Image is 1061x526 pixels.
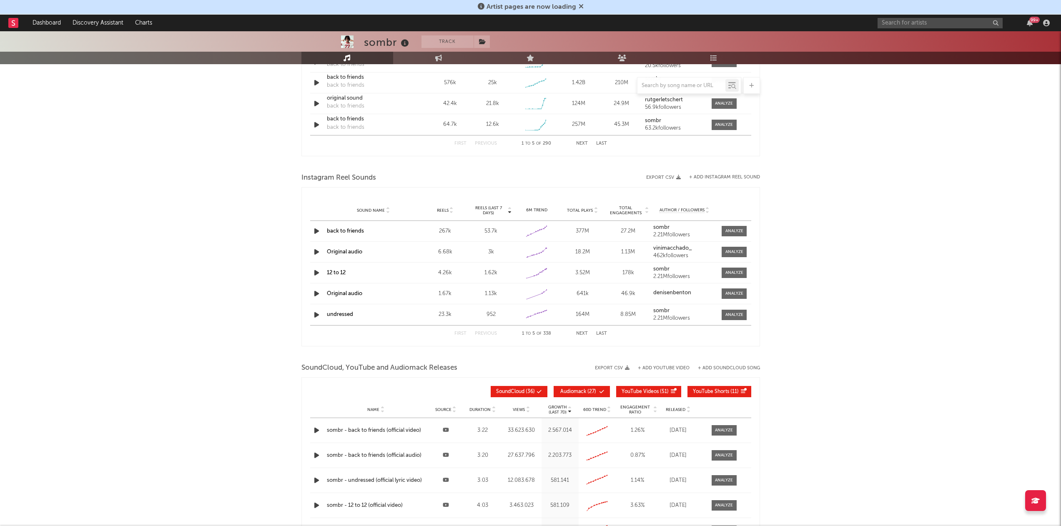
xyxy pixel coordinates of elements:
span: SoundCloud, YouTube and Audiomack Releases [301,363,457,373]
div: [DATE] [662,476,695,485]
button: Next [576,331,588,336]
span: Total Engagements [607,205,644,215]
div: 952 [470,311,512,319]
a: sombr [645,118,703,124]
div: 63.2k followers [645,125,703,131]
button: YouTube Shorts(11) [687,386,751,397]
button: First [454,331,467,336]
span: Released [666,407,685,412]
a: sombr - back to friends (official audio) [327,451,425,460]
strong: rutgerletschert [645,97,683,103]
div: 4:03 [467,501,499,510]
div: 164M [562,311,603,319]
div: back to friends [327,123,364,132]
div: back to friends [327,73,414,82]
div: 1 5 338 [514,329,559,339]
div: [DATE] [662,451,695,460]
div: 1.13k [470,290,512,298]
div: 0.87 % [618,451,657,460]
div: 462k followers [653,253,716,259]
a: sombr - 12 to 12 (official video) [327,501,425,510]
input: Search for artists [878,18,1003,28]
div: 12.6k [486,120,499,129]
div: 27.2M [607,227,649,235]
div: 3:22 [467,426,499,435]
a: back to friends [327,228,364,234]
strong: vinimacchado_ [653,245,692,251]
button: Previous [475,141,497,146]
div: sombr - back to friends (official video) [327,426,425,435]
button: Last [596,141,607,146]
a: Dashboard [27,15,67,31]
div: 8.85M [607,311,649,319]
div: 56.9k followers [645,105,703,110]
a: back to friends [327,115,414,123]
button: + Add Instagram Reel Sound [689,175,760,180]
button: Track [421,35,474,48]
button: YouTube Videos(51) [616,386,681,397]
div: 1.67k [424,290,466,298]
div: 1.62k [470,269,512,277]
div: back to friends [327,60,364,69]
span: Duration [469,407,491,412]
div: 377M [562,227,603,235]
button: SoundCloud(36) [491,386,547,397]
div: 2.21M followers [653,274,716,280]
div: back to friends [327,102,364,110]
div: 45.3M [602,120,641,129]
button: + Add SoundCloud Song [690,366,760,371]
div: 12.083.678 [503,476,539,485]
span: ( 11 ) [693,389,739,394]
div: 3.463.023 [503,501,539,510]
div: 33.623.630 [503,426,539,435]
div: 2.203.773 [544,451,577,460]
a: 12 to 12 [327,270,346,276]
button: Export CSV [646,175,681,180]
a: denisenbenton [653,290,716,296]
button: Audiomack(27) [554,386,610,397]
div: 53.7k [470,227,512,235]
a: Original audio [327,291,362,296]
a: Discovery Assistant [67,15,129,31]
span: Reels (last 7 days) [470,205,507,215]
div: 4.26k [424,269,466,277]
div: [DATE] [662,426,695,435]
span: Engagement Ratio [618,405,652,415]
a: Charts [129,15,158,31]
a: sombr [653,266,716,272]
div: 23.3k [424,311,466,319]
a: sombr [653,308,716,314]
a: original sound [327,94,414,103]
div: 42.4k [431,100,469,108]
button: First [454,141,467,146]
div: 3:03 [467,476,499,485]
div: 99 + [1029,17,1040,23]
span: Name [367,407,379,412]
strong: sombr [645,118,661,123]
span: Dismiss [579,4,584,10]
span: ( 51 ) [622,389,669,394]
div: 27.637.796 [503,451,539,460]
span: Views [513,407,525,412]
button: 99+ [1027,20,1033,26]
span: Artist pages are now loading [487,4,576,10]
div: 24.9M [602,100,641,108]
div: [DATE] [662,501,695,510]
span: to [526,332,531,336]
div: + Add Instagram Reel Sound [681,175,760,180]
div: 2.21M followers [653,232,716,238]
div: 581.109 [544,501,577,510]
div: 6.68k [424,248,466,256]
button: + Add YouTube Video [638,366,690,371]
div: 3.63 % [618,501,657,510]
span: 60D Trend [583,407,606,412]
div: 64.7k [431,120,469,129]
span: of [536,142,541,145]
strong: sombr [653,225,670,230]
a: sombr - undressed (official lyric video) [327,476,425,485]
a: rutgerletschert [645,97,703,103]
p: Growth [548,405,567,410]
strong: sombr [653,308,670,313]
